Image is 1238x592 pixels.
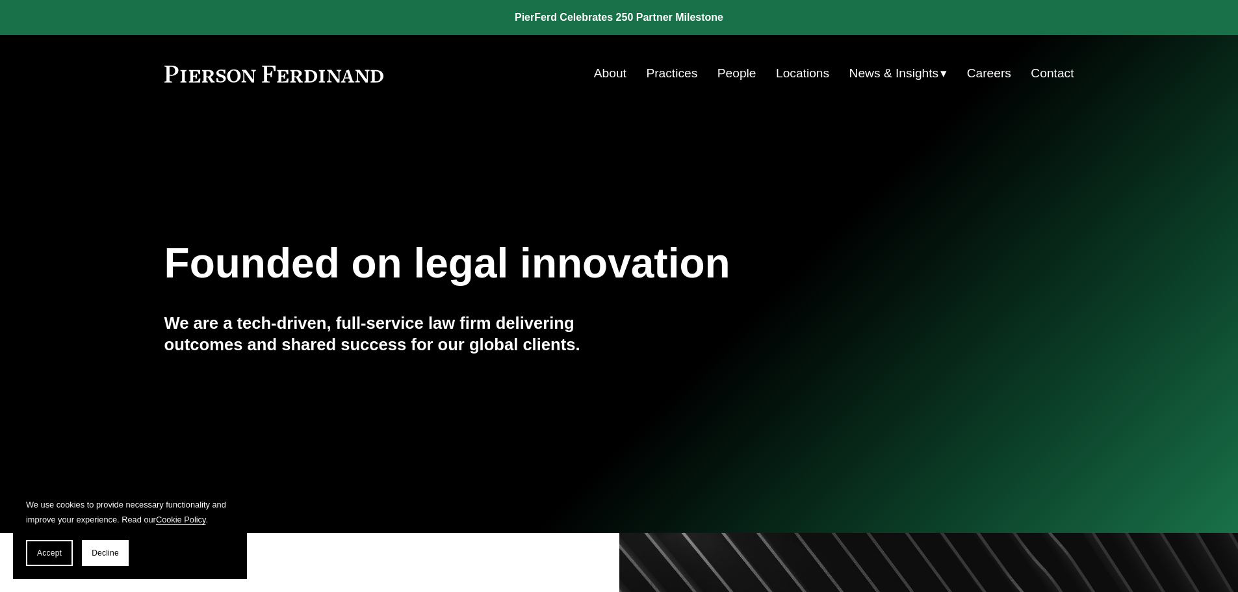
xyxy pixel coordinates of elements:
[849,61,948,86] a: folder dropdown
[646,61,697,86] a: Practices
[92,548,119,558] span: Decline
[849,62,939,85] span: News & Insights
[82,540,129,566] button: Decline
[717,61,756,86] a: People
[1031,61,1074,86] a: Contact
[164,313,619,355] h4: We are a tech-driven, full-service law firm delivering outcomes and shared success for our global...
[967,61,1011,86] a: Careers
[26,540,73,566] button: Accept
[776,61,829,86] a: Locations
[37,548,62,558] span: Accept
[594,61,626,86] a: About
[164,240,923,287] h1: Founded on legal innovation
[26,497,234,527] p: We use cookies to provide necessary functionality and improve your experience. Read our .
[13,484,247,579] section: Cookie banner
[156,515,206,524] a: Cookie Policy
